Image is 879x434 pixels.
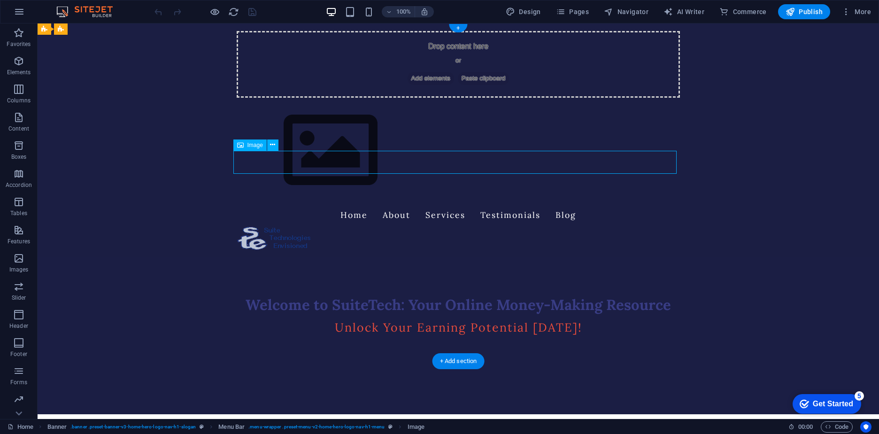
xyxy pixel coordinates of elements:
span: Click to select. Double-click to edit [218,421,245,433]
div: + [449,24,467,32]
p: Elements [7,69,31,76]
h6: 100% [396,6,411,17]
span: Design [506,7,541,16]
p: Marketing [6,407,31,414]
button: Code [821,421,853,433]
span: . menu-wrapper .preset-menu-v2-home-hero-logo-nav-h1-menu [248,421,385,433]
button: Pages [552,4,593,19]
p: Slider [12,294,26,302]
button: Navigator [600,4,652,19]
p: Header [9,322,28,330]
p: Tables [10,209,27,217]
nav: breadcrumb [47,421,425,433]
i: This element is a customizable preset [388,424,393,429]
button: Click here to leave preview mode and continue editing [209,6,220,17]
span: Navigator [604,7,648,16]
div: 5 [67,2,77,11]
p: Boxes [11,153,27,161]
div: Design (Ctrl+Alt+Y) [502,4,545,19]
button: Usercentrics [860,421,871,433]
div: Get Started [25,10,66,19]
h6: Session time [788,421,813,433]
p: Footer [10,350,27,358]
button: 100% [382,6,415,17]
span: AI Writer [663,7,704,16]
div: + Add section [432,353,485,369]
button: AI Writer [660,4,708,19]
img: Editor Logo [54,6,124,17]
p: Content [8,125,29,132]
p: Columns [7,97,31,104]
span: Pages [556,7,589,16]
button: reload [228,6,239,17]
button: More [838,4,875,19]
p: Forms [10,379,27,386]
span: Code [825,421,848,433]
button: Publish [778,4,830,19]
p: Features [8,238,30,245]
span: : [805,423,806,430]
span: Add elements [370,48,416,62]
p: Favorites [7,40,31,48]
a: Click to cancel selection. Double-click to open Pages [8,421,33,433]
i: On resize automatically adjust zoom level to fit chosen device. [420,8,429,16]
p: Images [9,266,29,273]
span: 00 00 [798,421,813,433]
div: Get Started 5 items remaining, 0% complete [5,5,74,24]
span: More [841,7,871,16]
i: Reload page [228,7,239,17]
span: Publish [786,7,823,16]
div: Drop content here [199,8,642,74]
span: Click to select. Double-click to edit [47,421,67,433]
span: Click to select. Double-click to edit [408,421,424,433]
span: Paste clipboard [420,48,472,62]
span: Image [247,142,263,148]
button: Design [502,4,545,19]
i: This element is a customizable preset [200,424,204,429]
p: Accordion [6,181,32,189]
button: Commerce [716,4,771,19]
span: . banner .preset-banner-v3-home-hero-logo-nav-h1-slogan [70,421,196,433]
span: Commerce [719,7,767,16]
